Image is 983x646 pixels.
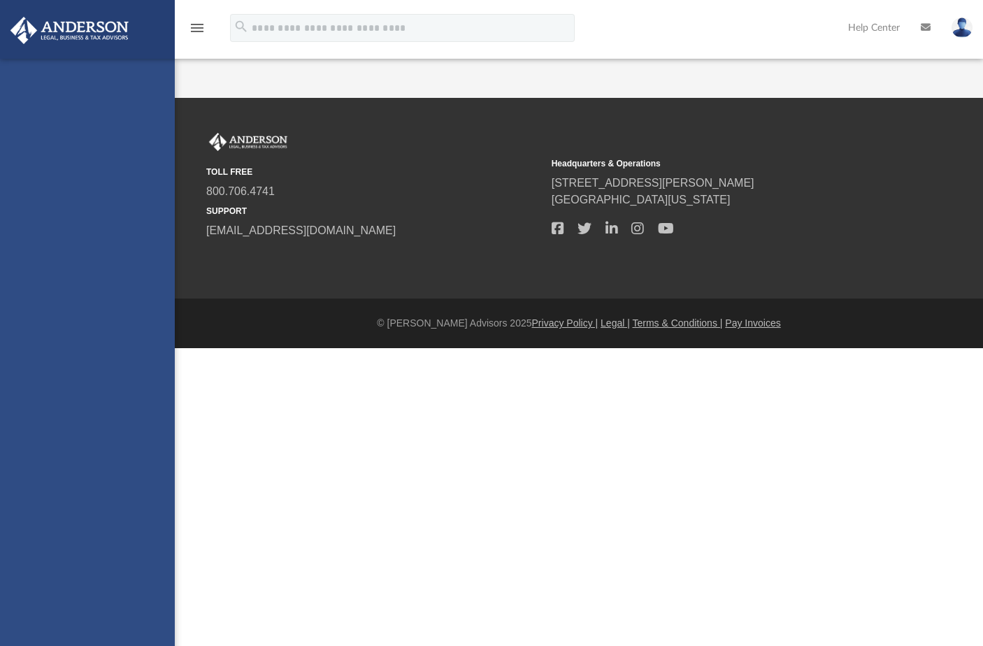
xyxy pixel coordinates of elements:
[601,317,630,329] a: Legal |
[206,205,542,217] small: SUPPORT
[234,19,249,34] i: search
[175,316,983,331] div: © [PERSON_NAME] Advisors 2025
[189,20,206,36] i: menu
[206,166,542,178] small: TOLL FREE
[206,224,396,236] a: [EMAIL_ADDRESS][DOMAIN_NAME]
[552,177,754,189] a: [STREET_ADDRESS][PERSON_NAME]
[532,317,598,329] a: Privacy Policy |
[952,17,973,38] img: User Pic
[189,27,206,36] a: menu
[725,317,780,329] a: Pay Invoices
[633,317,723,329] a: Terms & Conditions |
[6,17,133,44] img: Anderson Advisors Platinum Portal
[206,185,275,197] a: 800.706.4741
[206,133,290,151] img: Anderson Advisors Platinum Portal
[552,157,887,170] small: Headquarters & Operations
[552,194,731,206] a: [GEOGRAPHIC_DATA][US_STATE]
